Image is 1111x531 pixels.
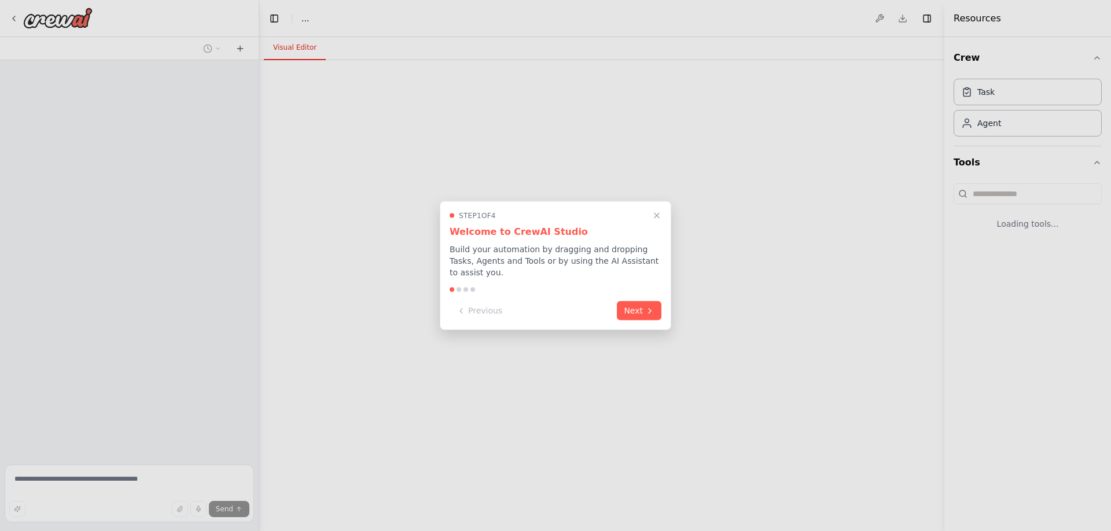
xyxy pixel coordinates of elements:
button: Previous [450,301,509,320]
button: Close walkthrough [650,209,664,223]
button: Next [617,301,661,320]
h3: Welcome to CrewAI Studio [450,225,661,239]
span: Step 1 of 4 [459,211,496,220]
p: Build your automation by dragging and dropping Tasks, Agents and Tools or by using the AI Assista... [450,244,661,278]
button: Hide left sidebar [266,10,282,27]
